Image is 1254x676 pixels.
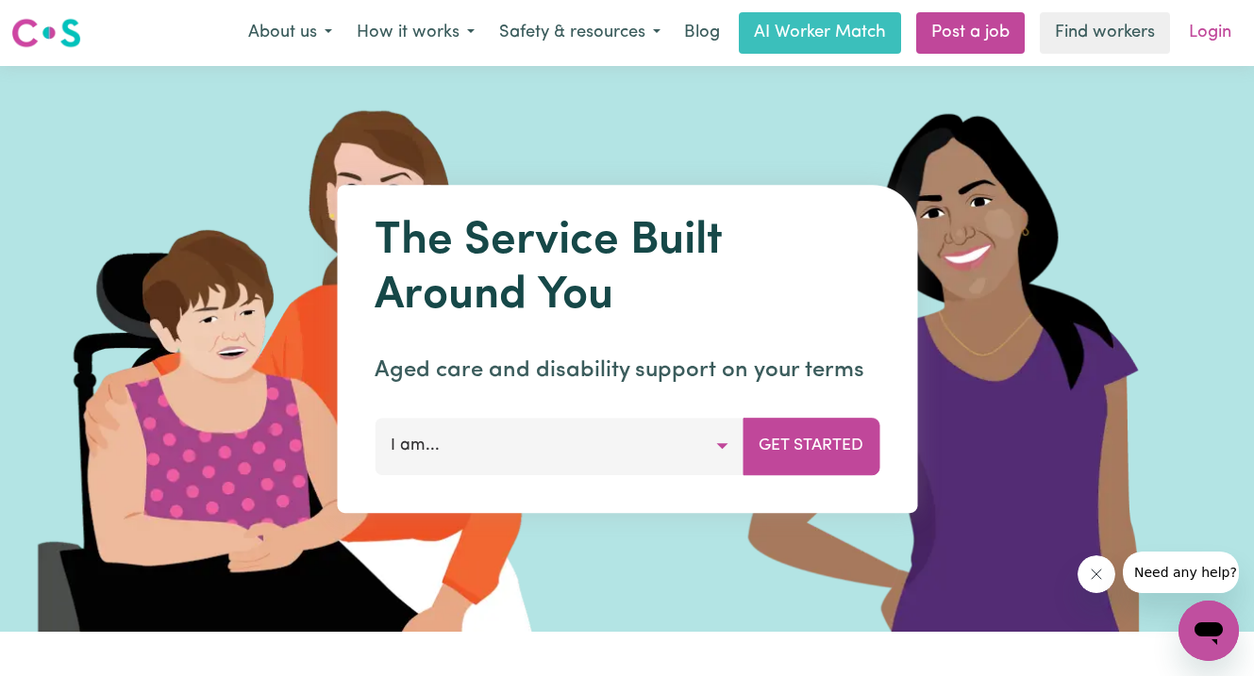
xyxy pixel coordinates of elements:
button: How it works [344,13,487,53]
a: Blog [673,12,731,54]
a: Post a job [916,12,1025,54]
button: About us [236,13,344,53]
iframe: Button to launch messaging window [1179,601,1239,661]
iframe: Close message [1078,555,1115,593]
button: Get Started [743,418,879,474]
p: Aged care and disability support on your terms [375,354,879,387]
h1: The Service Built Around You [375,215,879,323]
iframe: Message from company [1123,552,1239,593]
button: I am... [375,418,744,474]
a: Careseekers logo [11,11,81,55]
img: Careseekers logo [11,16,81,50]
a: Login [1178,12,1243,54]
a: AI Worker Match [739,12,901,54]
button: Safety & resources [487,13,673,53]
a: Find workers [1040,12,1170,54]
